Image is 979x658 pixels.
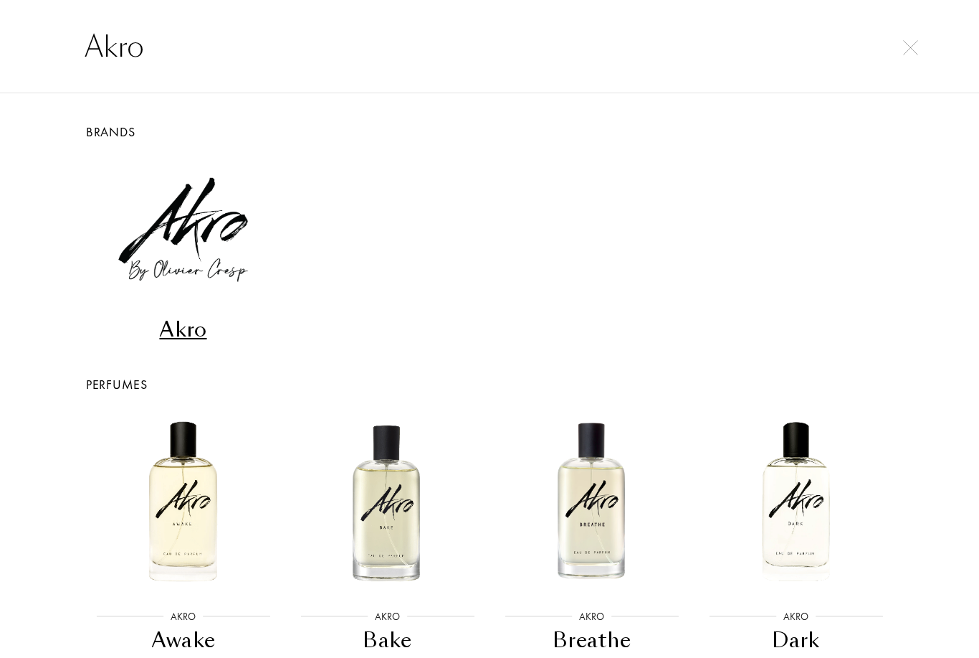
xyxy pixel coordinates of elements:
[91,410,275,594] img: Awake
[291,626,484,654] div: Bake
[81,141,285,346] a: AkroAkro
[776,609,816,624] div: Akro
[903,40,918,55] img: cross.svg
[70,122,909,141] div: Brands
[87,316,280,344] div: Akro
[495,626,688,654] div: Breathe
[500,410,684,594] img: Breathe
[368,609,408,624] div: Akro
[163,609,204,624] div: Akro
[699,626,892,654] div: Dark
[115,163,250,298] img: Akro
[87,626,280,654] div: Awake
[56,25,923,68] input: Search
[572,609,612,624] div: Akro
[704,410,888,594] img: Dark
[295,410,479,594] img: Bake
[70,375,909,394] div: Perfumes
